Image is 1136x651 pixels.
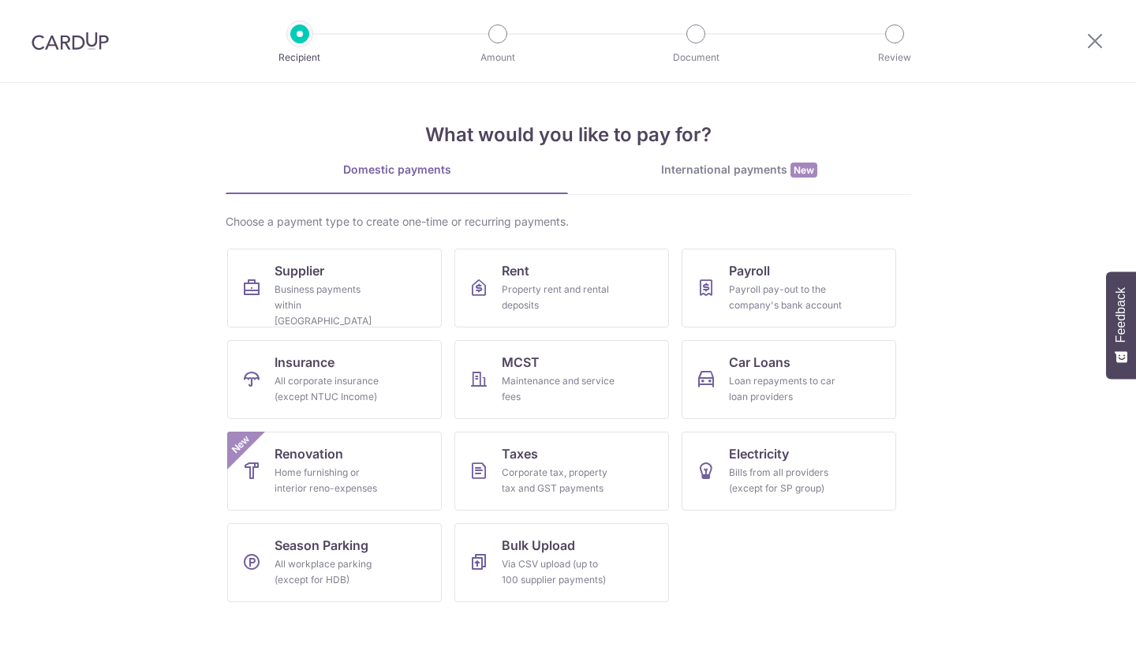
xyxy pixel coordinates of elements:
[275,261,324,280] span: Supplier
[454,523,669,602] a: Bulk UploadVia CSV upload (up to 100 supplier payments)
[275,373,388,405] div: All corporate insurance (except NTUC Income)
[226,214,910,230] div: Choose a payment type to create one-time or recurring payments.
[502,282,615,313] div: Property rent and rental deposits
[454,432,669,511] a: TaxesCorporate tax, property tax and GST payments
[275,353,334,372] span: Insurance
[502,536,575,555] span: Bulk Upload
[729,465,843,496] div: Bills from all providers (except for SP group)
[227,340,442,419] a: InsuranceAll corporate insurance (except NTUC Income)
[228,432,254,458] span: New
[729,373,843,405] div: Loan repayments to car loan providers
[568,162,910,178] div: International payments
[275,556,388,588] div: All workplace parking (except for HDB)
[275,444,343,463] span: Renovation
[729,353,790,372] span: Car Loans
[241,50,358,65] p: Recipient
[729,282,843,313] div: Payroll pay-out to the company's bank account
[275,465,388,496] div: Home furnishing or interior reno-expenses
[32,32,109,51] img: CardUp
[454,340,669,419] a: MCSTMaintenance and service fees
[682,340,896,419] a: Car LoansLoan repayments to car loan providers
[275,282,388,329] div: Business payments within [GEOGRAPHIC_DATA]
[226,121,910,149] h4: What would you like to pay for?
[682,432,896,511] a: ElectricityBills from all providers (except for SP group)
[502,556,615,588] div: Via CSV upload (up to 100 supplier payments)
[502,353,540,372] span: MCST
[502,444,538,463] span: Taxes
[227,523,442,602] a: Season ParkingAll workplace parking (except for HDB)
[502,373,615,405] div: Maintenance and service fees
[729,444,789,463] span: Electricity
[439,50,556,65] p: Amount
[454,249,669,327] a: RentProperty rent and rental deposits
[1035,604,1120,643] iframe: Opens a widget where you can find more information
[275,536,368,555] span: Season Parking
[502,261,529,280] span: Rent
[1106,271,1136,379] button: Feedback - Show survey
[1114,287,1128,342] span: Feedback
[836,50,953,65] p: Review
[637,50,754,65] p: Document
[682,249,896,327] a: PayrollPayroll pay-out to the company's bank account
[227,432,442,511] a: RenovationHome furnishing or interior reno-expensesNew
[790,163,817,178] span: New
[729,261,770,280] span: Payroll
[227,249,442,327] a: SupplierBusiness payments within [GEOGRAPHIC_DATA]
[502,465,615,496] div: Corporate tax, property tax and GST payments
[226,162,568,178] div: Domestic payments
